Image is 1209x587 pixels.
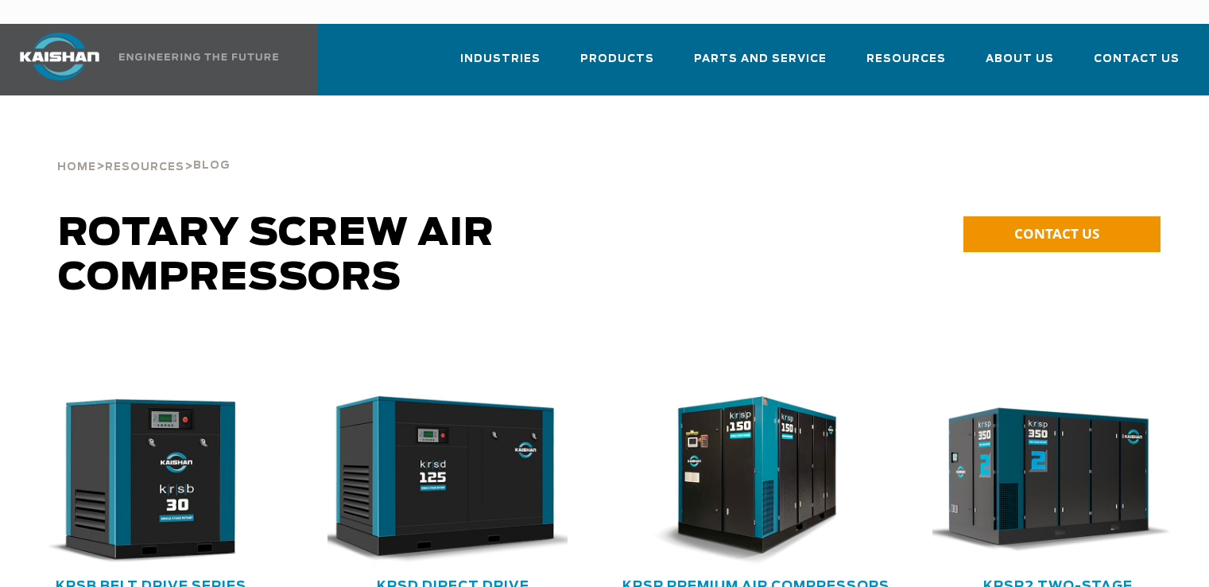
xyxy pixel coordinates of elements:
[694,38,827,92] a: Parts and Service
[25,396,277,566] div: krsb30
[1094,38,1180,92] a: Contact Us
[580,38,654,92] a: Products
[1014,224,1099,243] span: CONTACT US
[105,162,184,173] span: Resources
[57,159,96,173] a: Home
[460,50,541,68] span: Industries
[316,396,568,566] img: krsd125
[866,38,946,92] a: Resources
[694,50,827,68] span: Parts and Service
[119,53,278,60] img: Engineering the future
[963,216,1161,252] a: CONTACT US
[618,396,870,566] img: krsp150
[630,396,882,566] div: krsp150
[920,396,1172,566] img: krsp350
[57,119,231,180] div: > >
[193,161,231,171] span: Blog
[580,50,654,68] span: Products
[986,50,1054,68] span: About Us
[57,162,96,173] span: Home
[1094,50,1180,68] span: Contact Us
[460,38,541,92] a: Industries
[327,396,579,566] div: krsd125
[105,159,184,173] a: Resources
[932,396,1184,566] div: krsp350
[986,38,1054,92] a: About Us
[58,215,494,297] span: Rotary Screw Air Compressors
[866,50,946,68] span: Resources
[14,396,265,566] img: krsb30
